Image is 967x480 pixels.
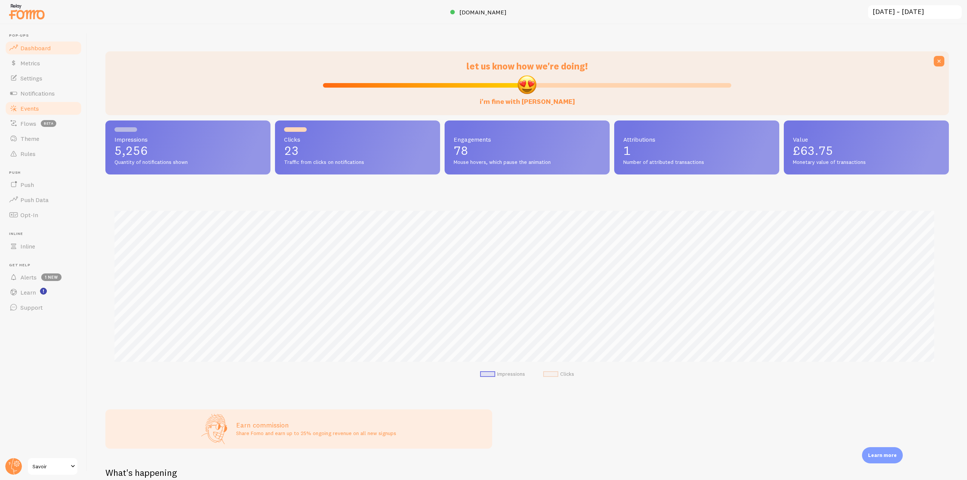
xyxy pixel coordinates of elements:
span: Settings [20,74,42,82]
a: Savoir [27,457,78,475]
span: Mouse hovers, which pause the animation [454,159,601,166]
a: Opt-In [5,207,82,222]
span: Theme [20,135,39,142]
a: Theme [5,131,82,146]
span: 1 new [41,273,62,281]
span: Opt-In [20,211,38,219]
h3: Earn commission [236,421,396,429]
p: 1 [623,145,770,157]
span: beta [41,120,56,127]
span: £63.75 [793,143,833,158]
p: 23 [284,145,431,157]
label: i'm fine with [PERSON_NAME] [480,90,575,106]
span: Get Help [9,263,82,268]
span: Rules [20,150,36,157]
span: Push [20,181,34,188]
span: Alerts [20,273,37,281]
span: Attributions [623,136,770,142]
span: Traffic from clicks on notifications [284,159,431,166]
img: fomo-relay-logo-orange.svg [8,2,46,21]
span: Dashboard [20,44,51,52]
span: Inline [20,242,35,250]
a: Push Data [5,192,82,207]
p: Share Fomo and earn up to 25% ongoing revenue on all new signups [236,429,396,437]
span: Inline [9,232,82,236]
span: let us know how we're doing! [467,60,588,72]
p: Learn more [868,452,897,459]
span: Quantity of notifications shown [114,159,261,166]
div: Learn more [862,447,903,463]
img: emoji.png [517,74,537,95]
p: 78 [454,145,601,157]
a: Alerts 1 new [5,270,82,285]
span: Support [20,304,43,311]
span: Push [9,170,82,175]
span: Impressions [114,136,261,142]
span: Notifications [20,90,55,97]
span: Flows [20,120,36,127]
a: Flows beta [5,116,82,131]
a: Inline [5,239,82,254]
span: Savoir [32,462,68,471]
span: Value [793,136,940,142]
span: Events [20,105,39,112]
a: Metrics [5,56,82,71]
a: Push [5,177,82,192]
a: Rules [5,146,82,161]
svg: <p>Watch New Feature Tutorials!</p> [40,288,47,295]
a: Notifications [5,86,82,101]
p: 5,256 [114,145,261,157]
a: Events [5,101,82,116]
h2: What's happening [105,467,177,478]
a: Support [5,300,82,315]
span: Learn [20,289,36,296]
span: Number of attributed transactions [623,159,770,166]
span: Engagements [454,136,601,142]
a: Dashboard [5,40,82,56]
a: Learn [5,285,82,300]
a: Settings [5,71,82,86]
li: Impressions [480,371,525,378]
span: Monetary value of transactions [793,159,940,166]
span: Push Data [20,196,49,204]
span: Metrics [20,59,40,67]
li: Clicks [543,371,574,378]
span: Clicks [284,136,431,142]
span: Pop-ups [9,33,82,38]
